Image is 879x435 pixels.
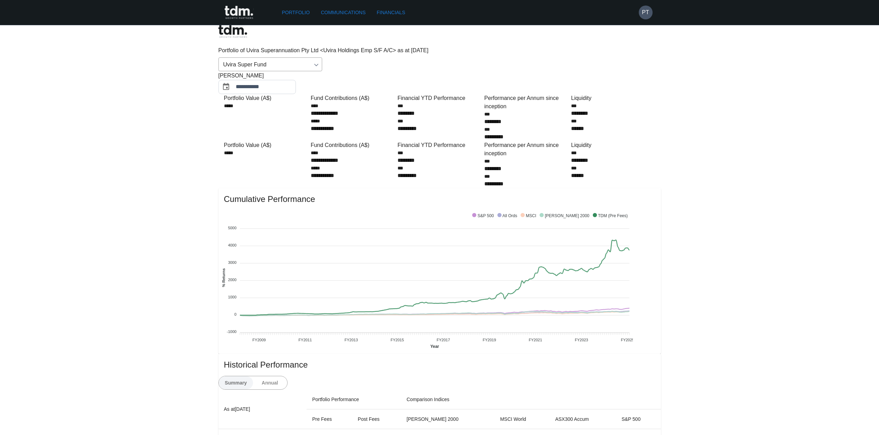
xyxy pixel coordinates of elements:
span: All Ords [497,213,517,218]
span: TDM (Pre Fees) [593,213,628,218]
th: Comparison Indices [401,390,661,409]
span: Cumulative Performance [224,194,655,205]
th: Post Fees [352,409,401,429]
button: Annual [253,376,287,389]
div: Portfolio Value (A$) [224,141,308,149]
th: Portfolio Performance [307,390,401,409]
tspan: FY2009 [252,338,266,342]
th: [PERSON_NAME] 2000 [401,409,495,429]
tspan: FY2023 [575,338,588,342]
h6: PT [642,8,649,17]
tspan: FY2017 [437,338,450,342]
span: Historical Performance [224,359,655,370]
div: Performance per Annum since inception [484,94,568,111]
p: As at [DATE] [224,405,301,413]
tspan: FY2019 [483,338,496,342]
a: Financials [374,6,408,19]
th: MSCI World [495,409,550,429]
a: Portfolio [279,6,313,19]
span: S&P 500 [472,213,494,218]
a: Communications [318,6,368,19]
button: Choose date, selected date is Aug 31, 2025 [219,80,233,94]
tspan: FY2015 [391,338,404,342]
tspan: 3000 [228,260,236,265]
tspan: FY2025 [621,338,634,342]
span: MSCI [521,213,536,218]
th: ASX300 Accum [550,409,616,429]
span: [PERSON_NAME] 2000 [540,213,589,218]
div: Fund Contributions (A$) [311,94,395,102]
th: Pre Fees [307,409,352,429]
tspan: 2000 [228,278,236,282]
text: % Returns [221,268,225,287]
div: Financial YTD Performance [398,94,481,102]
div: Financial YTD Performance [398,141,481,149]
button: PT [639,6,653,19]
div: Performance per Annum since inception [484,141,568,158]
div: Uvira Super Fund [218,57,322,71]
span: [PERSON_NAME] [218,72,264,80]
th: S&P 500 [616,409,661,429]
div: Liquidity [571,141,655,149]
tspan: FY2011 [298,338,312,342]
tspan: 4000 [228,243,236,247]
tspan: 0 [234,312,236,316]
div: Fund Contributions (A$) [311,141,395,149]
text: Year [430,344,439,349]
tspan: 1000 [228,295,236,299]
tspan: 5000 [228,225,236,230]
div: text alignment [218,376,288,390]
div: Portfolio Value (A$) [224,94,308,102]
div: Liquidity [571,94,655,102]
tspan: -1000 [227,330,236,334]
tspan: FY2021 [529,338,542,342]
p: Portfolio of Uvira Superannuation Pty Ltd <Uvira Holdings Emp S/F A/C> as at [DATE] [218,46,661,55]
tspan: FY2013 [344,338,358,342]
